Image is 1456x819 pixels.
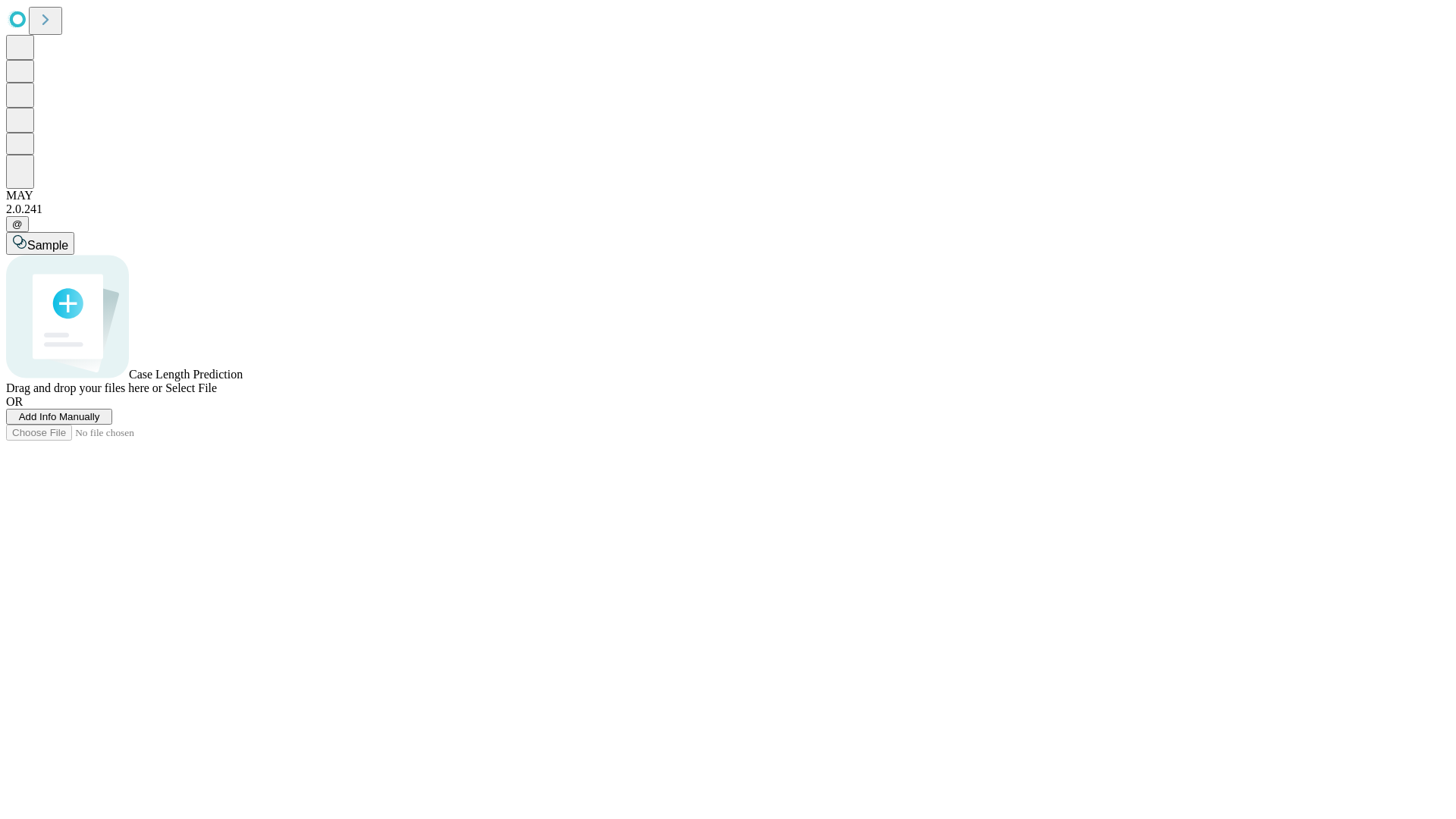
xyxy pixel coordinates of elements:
button: Sample [6,232,74,255]
span: Drag and drop your files here or [6,381,162,394]
div: MAY [6,189,1450,202]
span: OR [6,395,23,408]
span: Sample [27,239,68,252]
span: Case Length Prediction [129,368,243,381]
button: Add Info Manually [6,409,112,425]
div: 2.0.241 [6,202,1450,216]
span: Add Info Manually [19,411,100,422]
span: Select File [165,381,217,394]
span: @ [12,218,23,230]
button: @ [6,216,29,232]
